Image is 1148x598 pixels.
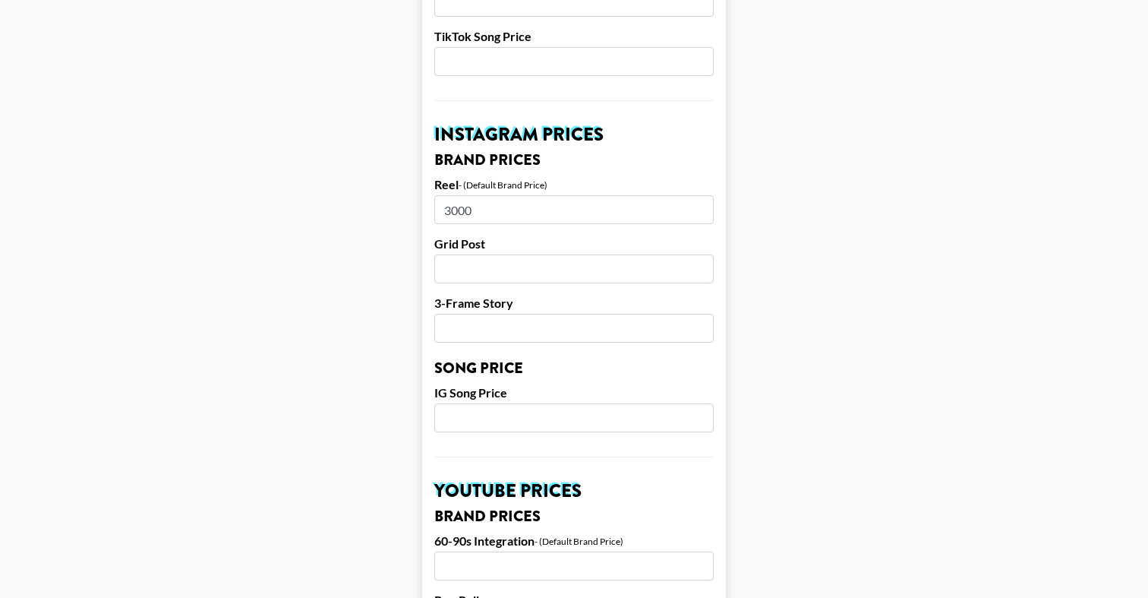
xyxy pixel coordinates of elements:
label: 3-Frame Story [434,296,714,311]
h2: Instagram Prices [434,125,714,144]
div: - (Default Brand Price) [459,179,547,191]
h3: Song Price [434,361,714,376]
h2: YouTube Prices [434,482,714,500]
h3: Brand Prices [434,153,714,168]
label: Grid Post [434,236,714,252]
label: TikTok Song Price [434,29,714,44]
label: Reel [434,177,459,192]
label: IG Song Price [434,385,714,400]
h3: Brand Prices [434,509,714,524]
div: - (Default Brand Price) [535,536,623,547]
label: 60-90s Integration [434,533,535,549]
